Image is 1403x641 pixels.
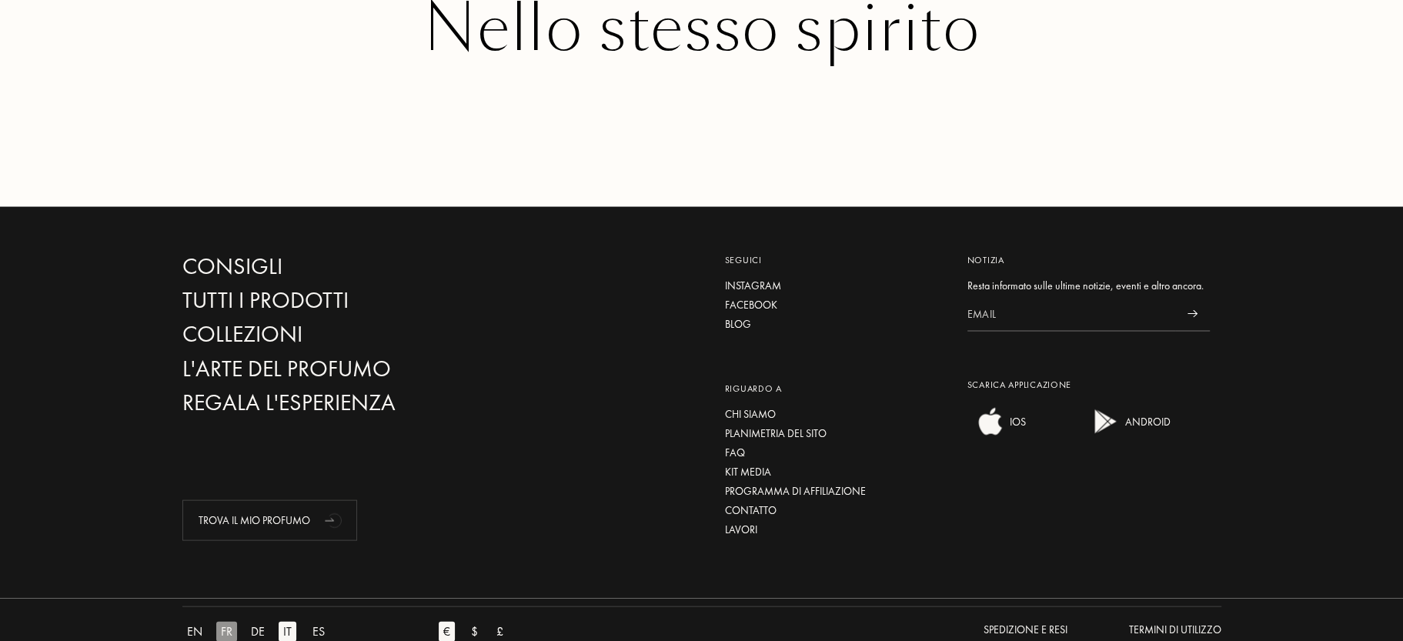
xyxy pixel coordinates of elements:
a: FAQ [725,445,944,461]
a: Consigli [182,253,513,280]
div: Scarica applicazione [967,378,1210,392]
a: Tutti i prodotti [182,287,513,314]
a: Lavori [725,522,944,538]
div: Seguici [725,253,944,267]
a: Blog [725,316,944,332]
div: IOS [1006,406,1026,437]
a: Programma di affiliazione [725,483,944,499]
img: news_send.svg [1188,310,1198,318]
div: Spedizione e resi [984,622,1067,638]
a: Chi siamo [725,406,944,422]
a: Instagram [725,278,944,294]
div: Resta informato sulle ultime notizie, eventi e altro ancora. [967,278,1210,294]
a: ios appIOS [967,426,1026,440]
input: Email [967,297,1175,332]
img: android app [1091,406,1121,437]
div: Trova il mio profumo [182,500,357,541]
div: Termini di utilizzo [1129,622,1221,638]
img: ios app [975,406,1006,437]
div: Riguardo a [725,382,944,396]
a: Collezioni [182,321,513,348]
a: Facebook [725,297,944,313]
a: L'arte del profumo [182,356,513,382]
a: Contatto [725,502,944,519]
div: Notizia [967,253,1210,267]
a: android appANDROID [1083,426,1171,440]
div: animation [319,505,350,536]
a: Planimetria del sito [725,426,944,442]
div: ANDROID [1121,406,1171,437]
a: Regala l'esperienza [182,389,513,416]
a: Kit media [725,464,944,480]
